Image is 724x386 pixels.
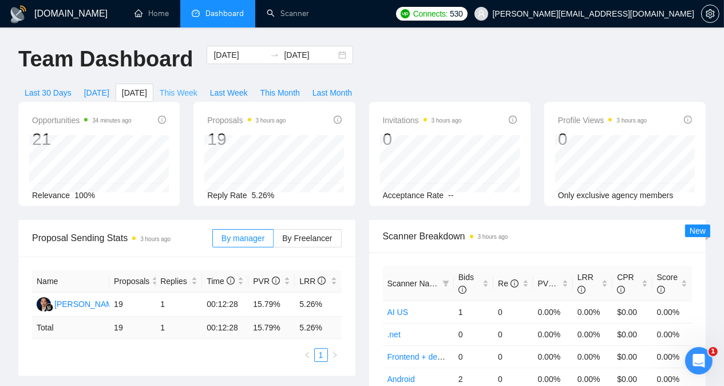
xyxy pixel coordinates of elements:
td: 19 [109,293,156,317]
span: Re [498,279,519,288]
button: This Week [153,84,204,102]
td: 1 [156,317,202,339]
span: Relevance [32,191,70,200]
span: 100% [74,191,95,200]
time: 3 hours ago [432,117,462,124]
td: 0 [493,345,533,368]
span: This Month [260,86,300,99]
div: 19 [207,128,286,150]
a: homeHome [134,9,169,18]
span: Time [207,277,234,286]
input: End date [284,49,336,61]
span: Proposals [114,275,149,287]
span: right [331,352,338,359]
span: New [690,226,706,235]
button: Last Month [306,84,358,102]
button: Last Week [204,84,254,102]
input: Start date [213,49,266,61]
td: 15.79% [248,293,295,317]
span: info-circle [272,277,280,285]
span: info-circle [577,286,585,294]
span: dashboard [192,9,200,17]
span: LRR [577,273,594,294]
span: Acceptance Rate [383,191,444,200]
div: 21 [32,128,132,150]
button: setting [701,5,719,23]
td: 0 [493,301,533,323]
td: 0.00% [533,301,573,323]
td: 00:12:28 [202,317,248,339]
span: swap-right [270,50,279,60]
td: 15.79 % [248,317,295,339]
span: info-circle [509,116,517,124]
div: 0 [558,128,647,150]
span: info-circle [684,116,692,124]
span: [DATE] [84,86,109,99]
span: CPR [617,273,634,294]
span: info-circle [227,277,235,285]
span: Connects: [413,7,448,20]
span: Last Month [312,86,352,99]
td: 1 [454,301,493,323]
td: 0 [493,323,533,345]
span: info-circle [334,116,342,124]
a: AD[PERSON_NAME] [37,299,120,308]
div: 0 [383,128,462,150]
img: logo [9,5,27,23]
time: 3 hours ago [478,234,508,240]
span: left [304,352,311,359]
span: This Week [160,86,197,99]
a: .net [387,330,401,339]
img: AD [37,297,51,312]
span: Invitations [383,113,462,127]
td: 00:12:28 [202,293,248,317]
time: 3 hours ago [256,117,286,124]
span: info-circle [511,279,519,287]
a: Frontend + design [387,352,452,361]
div: [PERSON_NAME] [54,298,120,310]
span: filter [440,275,452,292]
span: filter [442,280,449,287]
td: $0.00 [612,345,652,368]
button: [DATE] [78,84,116,102]
td: 0.00% [573,323,612,345]
td: 0.00% [652,345,692,368]
td: $0.00 [612,323,652,345]
td: 0.00% [652,301,692,323]
td: 19 [109,317,156,339]
span: Last Week [210,86,248,99]
iframe: Intercom live chat [685,347,713,375]
a: AI US [387,308,409,317]
img: upwork-logo.png [401,9,410,18]
td: Total [32,317,109,339]
th: Name [32,270,109,293]
td: 0.00% [573,345,612,368]
td: $0.00 [612,301,652,323]
span: Proposals [207,113,286,127]
span: [DATE] [122,86,147,99]
td: 0.00% [533,323,573,345]
span: info-circle [318,277,326,285]
button: right [328,348,342,362]
span: By Freelancer [282,234,332,243]
span: Scanner Name [387,279,441,288]
span: LRR [299,277,326,286]
th: Proposals [109,270,156,293]
li: 1 [314,348,328,362]
span: Proposal Sending Stats [32,231,212,245]
span: info-circle [158,116,166,124]
span: Opportunities [32,113,132,127]
button: [DATE] [116,84,153,102]
time: 3 hours ago [616,117,647,124]
span: info-circle [617,286,625,294]
span: info-circle [458,286,466,294]
button: This Month [254,84,306,102]
td: 0.00% [652,323,692,345]
span: info-circle [556,279,564,287]
span: Reply Rate [207,191,247,200]
td: 5.26% [295,293,341,317]
span: Score [657,273,678,294]
td: 5.26 % [295,317,341,339]
a: searchScanner [267,9,309,18]
a: Android [387,375,415,384]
